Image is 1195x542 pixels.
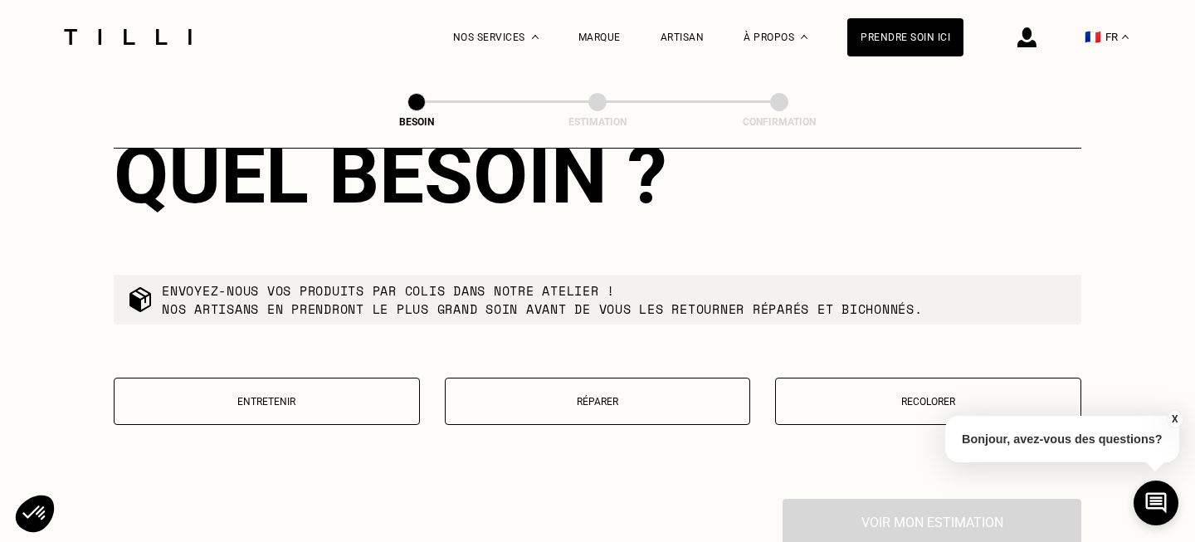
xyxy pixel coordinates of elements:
p: Bonjour, avez-vous des questions? [945,416,1179,462]
a: Marque [578,32,621,43]
button: Recolorer [775,378,1081,425]
p: Envoyez-nous vos produits par colis dans notre atelier ! Nos artisans en prendront le plus grand ... [162,281,923,318]
img: Logo du service de couturière Tilli [58,29,198,45]
button: Entretenir [114,378,420,425]
p: Recolorer [784,396,1072,408]
img: Menu déroulant [532,35,539,39]
div: Estimation [515,116,680,128]
img: menu déroulant [1122,35,1129,39]
p: Entretenir [123,396,411,408]
a: Prendre soin ici [847,18,963,56]
div: Besoin [334,116,500,128]
img: commande colis [127,286,154,313]
div: Confirmation [696,116,862,128]
a: Artisan [661,32,705,43]
div: Quel besoin ? [114,129,1081,222]
img: icône connexion [1017,27,1036,47]
p: Réparer [454,396,742,408]
button: Réparer [445,378,751,425]
button: X [1166,410,1183,428]
img: Menu déroulant à propos [801,35,807,39]
span: 🇫🇷 [1085,29,1101,45]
